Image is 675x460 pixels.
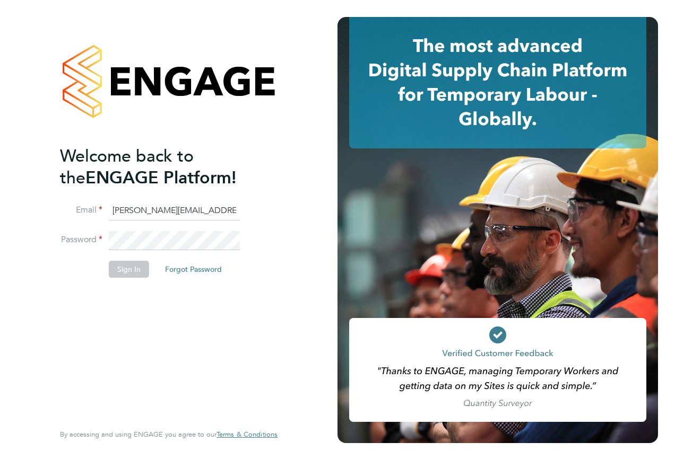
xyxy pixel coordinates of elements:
span: Welcome back to the [60,146,194,188]
input: Enter your work email... [109,201,240,220]
span: Terms & Conditions [217,430,278,439]
label: Password [60,234,102,245]
h2: ENGAGE Platform! [60,145,267,189]
span: By accessing and using ENGAGE you agree to our [60,430,278,439]
button: Forgot Password [157,261,230,278]
label: Email [60,205,102,216]
a: Terms & Conditions [217,430,278,439]
button: Sign In [109,261,149,278]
